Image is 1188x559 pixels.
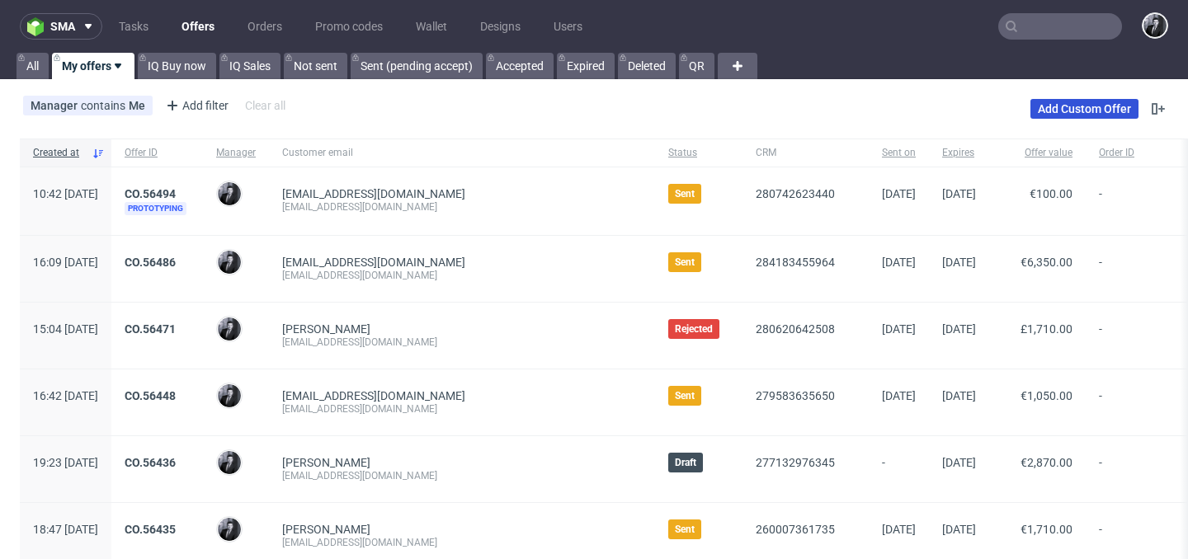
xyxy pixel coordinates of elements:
[81,99,129,112] span: contains
[1143,14,1167,37] img: Philippe Dubuy
[679,53,714,79] a: QR
[282,469,642,482] div: [EMAIL_ADDRESS][DOMAIN_NAME]
[218,182,241,205] img: Philippe Dubuy
[33,146,85,160] span: Created at
[129,99,145,112] div: Me
[882,256,916,269] span: [DATE]
[406,13,457,40] a: Wallet
[756,322,835,336] a: 280620642508
[125,389,176,402] a: CO.56448
[31,99,81,112] span: Manager
[756,456,835,469] a: 277132976345
[942,146,976,160] span: Expires
[544,13,592,40] a: Users
[125,202,186,215] span: Prototyping
[351,53,483,79] a: Sent (pending accept)
[125,187,176,200] a: CO.56494
[942,187,976,200] span: [DATE]
[125,322,176,336] a: CO.56471
[282,200,642,214] div: [EMAIL_ADDRESS][DOMAIN_NAME]
[282,389,465,402] span: [EMAIL_ADDRESS][DOMAIN_NAME]
[125,456,176,469] a: CO.56436
[942,256,976,269] span: [DATE]
[282,322,370,336] a: [PERSON_NAME]
[942,389,976,402] span: [DATE]
[668,146,729,160] span: Status
[282,523,370,536] a: [PERSON_NAME]
[172,13,224,40] a: Offers
[282,336,642,349] div: [EMAIL_ADDRESS][DOMAIN_NAME]
[675,187,695,200] span: Sent
[942,322,976,336] span: [DATE]
[282,269,642,282] div: [EMAIL_ADDRESS][DOMAIN_NAME]
[125,256,176,269] a: CO.56486
[33,523,98,536] span: 18:47 [DATE]
[882,146,916,160] span: Sent on
[282,187,465,200] span: [EMAIL_ADDRESS][DOMAIN_NAME]
[1021,389,1072,402] span: €1,050.00
[756,187,835,200] a: 280742623440
[675,256,695,269] span: Sent
[1030,187,1072,200] span: €100.00
[50,21,75,32] span: sma
[125,146,190,160] span: Offer ID
[756,523,835,536] a: 260007361735
[675,322,713,336] span: Rejected
[675,456,696,469] span: Draft
[218,317,241,341] img: Philippe Dubuy
[1030,99,1138,119] a: Add Custom Offer
[756,389,835,402] a: 279583635650
[486,53,554,79] a: Accepted
[675,389,695,402] span: Sent
[218,251,241,274] img: Philippe Dubuy
[238,13,292,40] a: Orders
[27,17,50,36] img: logo
[33,389,98,402] span: 16:42 [DATE]
[138,53,216,79] a: IQ Buy now
[216,146,256,160] span: Manager
[882,456,916,482] span: -
[942,523,976,536] span: [DATE]
[1021,256,1072,269] span: €6,350.00
[16,53,49,79] a: All
[33,187,98,200] span: 10:42 [DATE]
[159,92,232,119] div: Add filter
[1021,523,1072,536] span: €1,710.00
[33,456,98,469] span: 19:23 [DATE]
[125,523,176,536] a: CO.56435
[282,456,370,469] a: [PERSON_NAME]
[942,456,976,469] span: [DATE]
[1002,146,1072,160] span: Offer value
[33,256,98,269] span: 16:09 [DATE]
[282,256,465,269] span: [EMAIL_ADDRESS][DOMAIN_NAME]
[282,402,642,416] div: [EMAIL_ADDRESS][DOMAIN_NAME]
[618,53,676,79] a: Deleted
[218,451,241,474] img: Philippe Dubuy
[305,13,393,40] a: Promo codes
[756,256,835,269] a: 284183455964
[284,53,347,79] a: Not sent
[218,518,241,541] img: Philippe Dubuy
[282,146,642,160] span: Customer email
[470,13,530,40] a: Designs
[242,94,289,117] div: Clear all
[882,389,916,402] span: [DATE]
[52,53,134,79] a: My offers
[1021,456,1072,469] span: €2,870.00
[282,536,642,549] div: [EMAIL_ADDRESS][DOMAIN_NAME]
[109,13,158,40] a: Tasks
[675,523,695,536] span: Sent
[756,146,856,160] span: CRM
[218,384,241,407] img: Philippe Dubuy
[882,322,916,336] span: [DATE]
[557,53,615,79] a: Expired
[882,523,916,536] span: [DATE]
[882,187,916,200] span: [DATE]
[1021,322,1072,336] span: £1,710.00
[33,322,98,336] span: 15:04 [DATE]
[219,53,280,79] a: IQ Sales
[20,13,102,40] button: sma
